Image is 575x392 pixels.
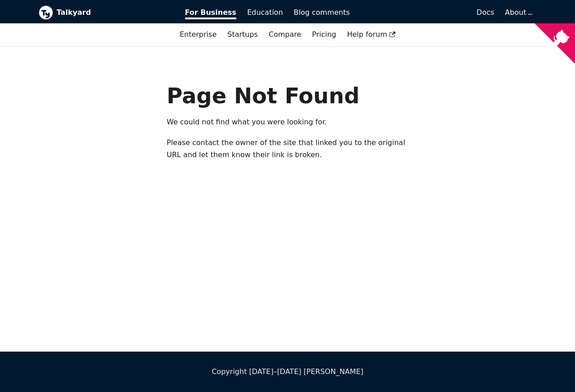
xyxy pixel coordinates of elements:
[477,8,494,17] span: Docs
[57,7,172,18] b: Talkyard
[174,27,222,42] a: Enterprise
[167,137,408,161] p: Please contact the owner of the site that linked you to the original URL and let them know their ...
[247,8,283,17] span: Education
[185,8,237,19] span: For Business
[222,27,263,42] a: Startups
[39,5,53,20] img: Talkyard logo
[180,5,242,20] a: For Business
[167,116,408,128] p: We could not find what you were looking for.
[505,8,531,17] a: About
[242,5,288,20] a: Education
[347,30,395,39] span: Help forum
[39,366,536,378] div: Copyright [DATE]–[DATE] [PERSON_NAME]
[294,8,350,17] span: Blog comments
[307,27,342,42] a: Pricing
[355,5,500,20] a: Docs
[39,5,172,20] a: Talkyard logoTalkyard
[288,5,355,20] a: Blog comments
[167,82,408,109] h1: Page Not Found
[269,30,301,39] a: Compare
[341,27,401,42] a: Help forum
